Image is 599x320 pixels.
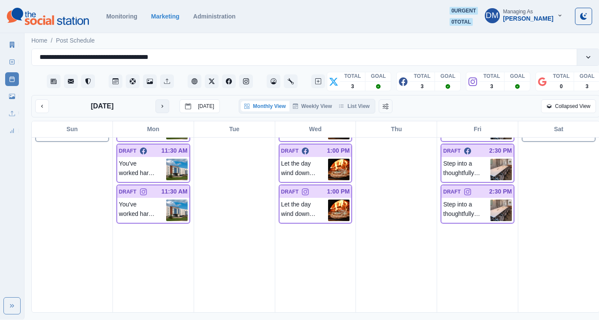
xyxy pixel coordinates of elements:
p: GOAL [371,72,386,80]
span: / [51,36,52,45]
button: Weekly View [289,101,336,111]
p: [DATE] [91,101,113,111]
p: 3 [351,83,354,90]
button: Instagram [239,74,253,88]
p: 11:30 AM [161,146,188,155]
p: Step into a thoughtfully designed environment built for productive meetings and seamless collabor... [443,200,490,221]
p: TOTAL [553,72,570,80]
a: Administration [193,13,236,20]
p: Step into a thoughtfully designed environment built for productive meetings and seamless collabor... [443,159,490,180]
div: [PERSON_NAME] [503,15,553,22]
button: Messages [64,74,78,88]
button: Twitter [205,74,219,88]
p: DRAFT [443,188,461,196]
div: Mon [113,121,194,137]
p: Let the day wind down with wood-fired pizza, good conversation, and a cozy local vibe at @pizzeri... [281,159,328,180]
p: 1:00 PM [327,146,350,155]
img: logoTextSVG.62801f218bc96a9b266caa72a09eb111.svg [7,8,89,25]
div: Thu [356,121,437,137]
button: Post Schedule [109,74,122,88]
span: 0 total [450,18,473,26]
p: DRAFT [119,188,137,196]
button: Create New Post [311,74,325,88]
button: Change View Order [379,99,392,113]
p: GOAL [580,72,595,80]
button: Expand [3,297,21,314]
img: eqt9xmnwv34w7glkyigy [328,159,350,180]
nav: breadcrumb [31,36,95,45]
button: Administration [284,74,298,88]
a: Review Summary [5,124,19,138]
button: Media Library [143,74,157,88]
p: [DATE] [198,103,214,109]
a: Marketing [151,13,179,20]
img: fk6ar6dp52bxed9ujq8z [166,200,188,221]
div: Wed [275,121,356,137]
button: Content Pool [126,74,140,88]
a: New Post [5,55,19,69]
a: Media Library [5,89,19,103]
img: yexweus5eeuky89htaud [490,159,512,180]
img: eqt9xmnwv34w7glkyigy [328,200,350,221]
a: Home [31,36,47,45]
p: DRAFT [281,188,299,196]
p: Let the day wind down with wood-fired pizza, good conversation, and a cozy local vibe at @pzzamar... [281,200,328,221]
img: yexweus5eeuky89htaud [490,200,512,221]
p: 2:30 PM [489,187,512,196]
p: DRAFT [281,147,299,155]
img: fk6ar6dp52bxed9ujq8z [166,159,188,180]
p: GOAL [441,72,456,80]
p: 1:00 PM [327,187,350,196]
div: Fri [437,121,518,137]
p: GOAL [510,72,525,80]
div: Sun [32,121,113,137]
button: Reviews [81,74,95,88]
p: TOTAL [414,72,431,80]
button: previous month [35,99,49,113]
a: Uploads [5,107,19,120]
p: 3 [490,83,493,90]
p: 11:30 AM [161,187,188,196]
button: Facebook [222,74,236,88]
button: Collapsed View [541,99,596,113]
div: Tue [194,121,275,137]
button: Monthly View [241,101,289,111]
button: Stream [47,74,61,88]
p: 3 [586,83,589,90]
a: Post Schedule [56,36,94,45]
p: DRAFT [119,147,137,155]
a: Post Schedule [5,72,19,86]
p: 3 [421,83,424,90]
p: 0 [560,83,563,90]
p: You've worked hard. This [DATE], take the pause you deserve. We're ready to help you honor your a... [119,200,166,221]
button: Managing As[PERSON_NAME] [478,7,570,24]
a: Monitoring [106,13,137,20]
button: Dashboard [267,74,280,88]
p: DRAFT [443,147,461,155]
p: 2:30 PM [489,146,512,155]
p: TOTAL [344,72,361,80]
button: next month [155,99,169,113]
button: Client Website [188,74,201,88]
span: 0 urgent [450,7,477,15]
a: Marketing Summary [5,38,19,52]
button: List View [335,101,373,111]
button: Uploads [160,74,174,88]
div: Managing As [503,9,533,15]
button: go to today [179,99,220,113]
p: TOTAL [483,72,500,80]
